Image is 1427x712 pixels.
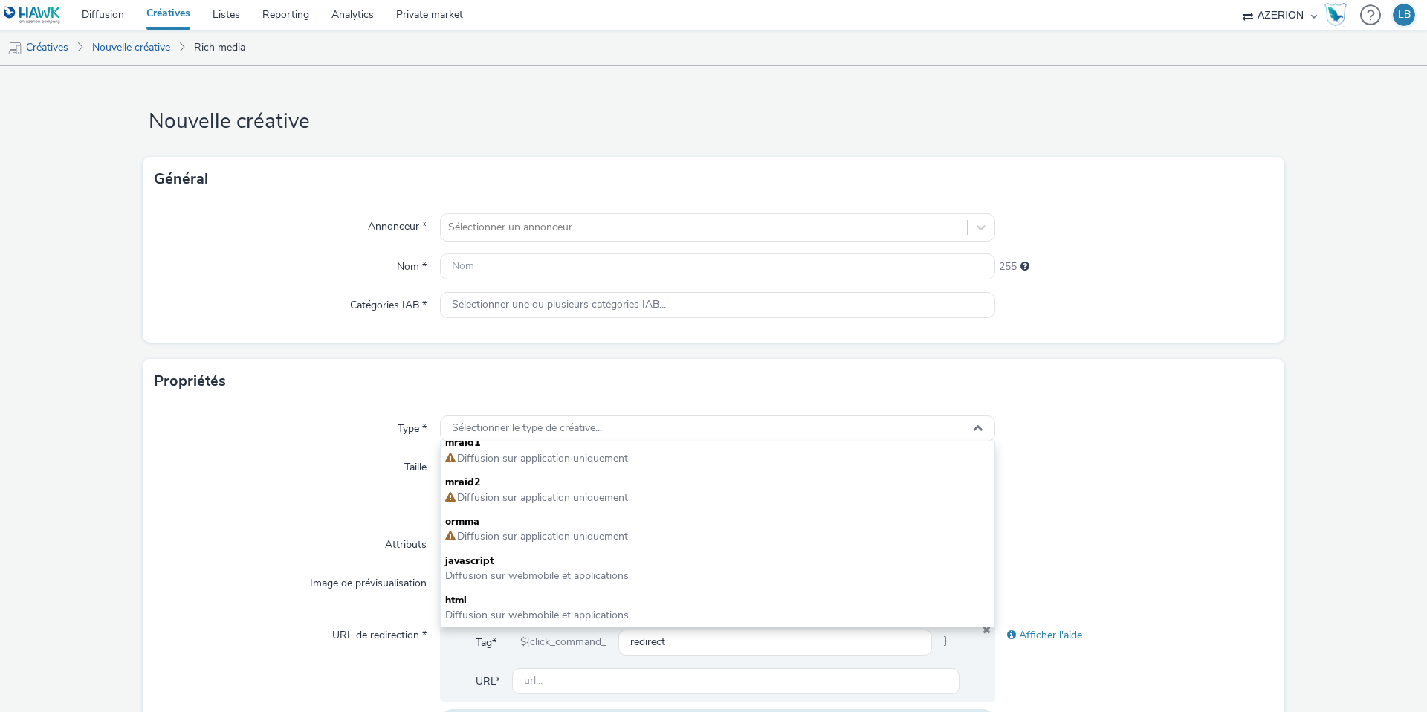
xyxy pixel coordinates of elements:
[445,593,990,608] span: html
[304,570,433,591] label: Image de prévisualisation
[143,108,1284,136] h1: Nouvelle créative
[452,422,602,435] span: Sélectionner le type de créative...
[445,554,990,569] span: javascript
[1324,3,1353,27] a: Hawk Academy
[4,6,61,25] img: undefined Logo
[1324,3,1347,27] img: Hawk Academy
[392,415,433,436] label: Type *
[932,630,960,656] span: }
[995,622,1273,649] div: Afficher l'aide
[445,514,990,529] span: ormma
[398,454,433,475] label: Taille
[445,475,990,490] span: mraid2
[508,630,618,656] div: ${click_command_
[456,529,628,543] span: Diffusion sur application uniquement
[326,622,433,643] label: URL de redirection *
[391,253,433,274] label: Nom *
[452,299,666,311] span: Sélectionner une ou plusieurs catégories IAB...
[154,370,226,392] h3: Propriétés
[445,436,990,450] span: mraid1
[187,30,253,65] a: Rich media
[154,168,208,190] h3: Général
[456,491,628,505] span: Diffusion sur application uniquement
[1398,4,1411,26] div: LB
[7,41,22,56] img: mobile
[1020,259,1029,274] div: 255 caractères maximum
[85,30,178,65] a: Nouvelle créative
[440,253,995,279] input: Nom
[362,213,433,234] label: Annonceur *
[379,531,433,552] label: Attributs
[456,451,628,465] span: Diffusion sur application uniquement
[445,569,629,583] span: Diffusion sur webmobile et applications
[999,259,1017,274] span: 255
[445,608,629,622] span: Diffusion sur webmobile et applications
[344,292,433,313] label: Catégories IAB *
[512,668,960,694] input: url...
